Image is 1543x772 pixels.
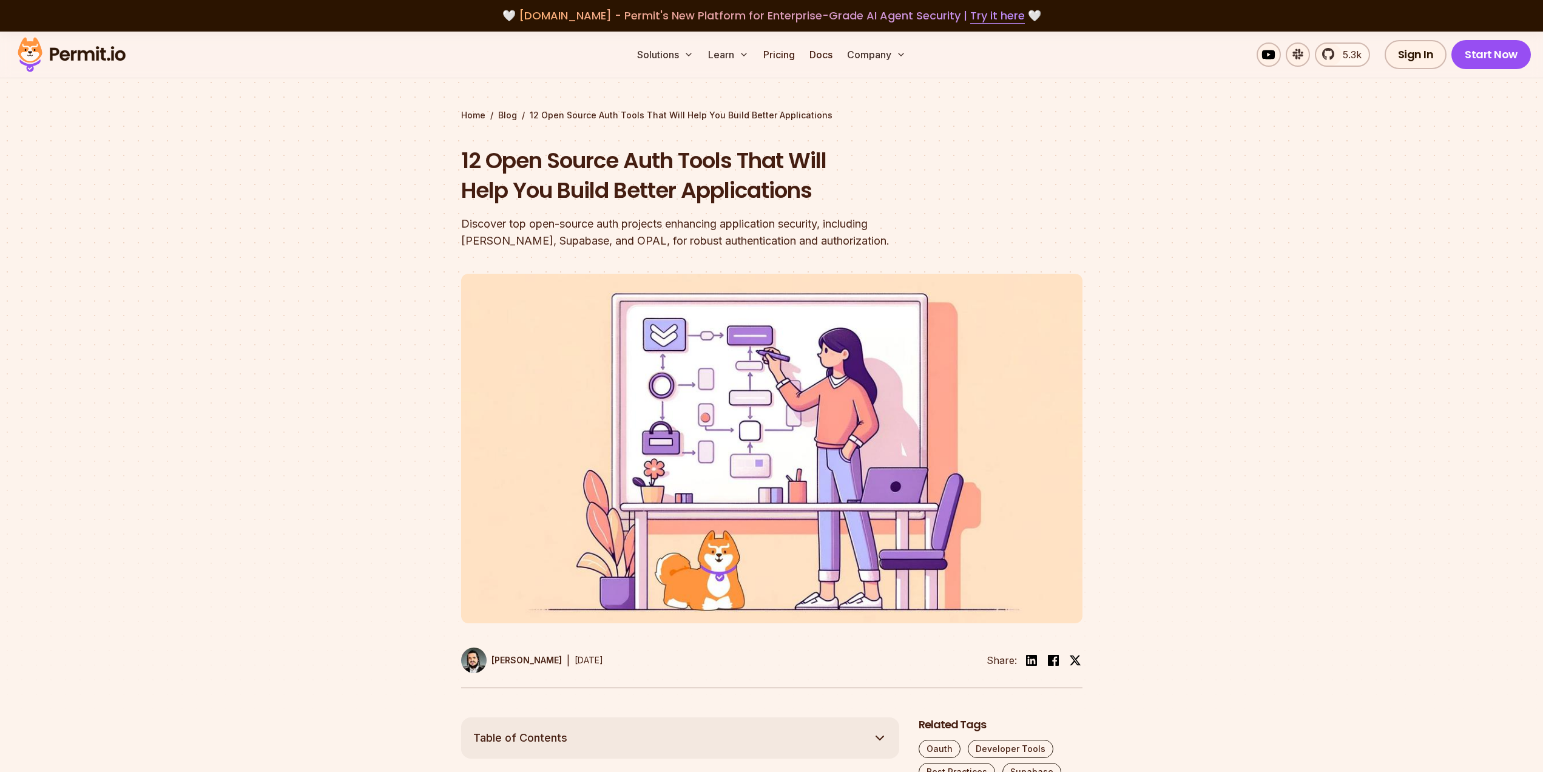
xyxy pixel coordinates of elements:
[461,274,1082,623] img: 12 Open Source Auth Tools That Will Help You Build Better Applications
[461,109,485,121] a: Home
[703,42,754,67] button: Learn
[473,730,567,747] span: Table of Contents
[575,655,603,665] time: [DATE]
[970,8,1025,24] a: Try it here
[1024,653,1039,668] img: linkedin
[842,42,911,67] button: Company
[805,42,837,67] a: Docs
[968,740,1053,758] a: Developer Tools
[461,717,899,759] button: Table of Contents
[12,34,131,75] img: Permit logo
[1335,47,1362,62] span: 5.3k
[632,42,698,67] button: Solutions
[1046,653,1061,668] img: facebook
[461,146,927,206] h1: 12 Open Source Auth Tools That Will Help You Build Better Applications
[29,7,1514,24] div: 🤍 🤍
[1385,40,1447,69] a: Sign In
[461,648,562,673] a: [PERSON_NAME]
[758,42,800,67] a: Pricing
[461,109,1082,121] div: / /
[1069,654,1081,666] img: twitter
[461,648,487,673] img: Gabriel L. Manor
[919,717,1082,733] h2: Related Tags
[519,8,1025,23] span: [DOMAIN_NAME] - Permit's New Platform for Enterprise-Grade AI Agent Security |
[1451,40,1531,69] a: Start Now
[919,740,961,758] a: Oauth
[491,654,562,666] p: [PERSON_NAME]
[567,653,570,668] div: |
[987,653,1017,668] li: Share:
[1315,42,1370,67] a: 5.3k
[498,109,517,121] a: Blog
[461,215,927,249] div: Discover top open-source auth projects enhancing application security, including [PERSON_NAME], S...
